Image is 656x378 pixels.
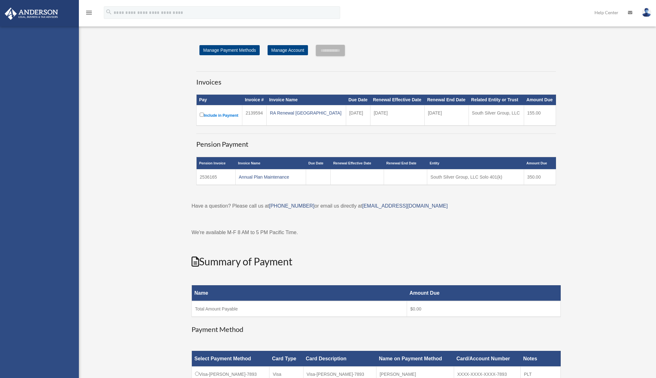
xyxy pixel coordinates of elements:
[346,105,370,126] td: [DATE]
[192,351,269,366] th: Select Payment Method
[376,351,454,366] th: Name on Payment Method
[469,95,524,105] th: Related Entity or Trust
[346,95,370,105] th: Due Date
[196,71,556,87] h3: Invoices
[454,351,520,366] th: Card/Account Number
[197,95,242,105] th: Pay
[524,169,556,185] td: 350.00
[407,285,561,301] th: Amount Due
[331,157,384,169] th: Renewal Effective Date
[407,301,561,317] td: $0.00
[192,255,561,269] h2: Summary of Payment
[267,95,346,105] th: Invoice Name
[196,133,556,149] h3: Pension Payment
[469,105,524,126] td: South Silver Group, LLC
[425,105,469,126] td: [DATE]
[524,95,556,105] th: Amount Due
[85,11,93,16] a: menu
[427,169,524,185] td: South Silver Group, LLC Solo 401(k)
[3,8,60,20] img: Anderson Advisors Platinum Portal
[303,351,376,366] th: Card Description
[384,157,427,169] th: Renewal End Date
[370,95,425,105] th: Renewal Effective Date
[192,202,561,210] p: Have a question? Please call us at or email us directly at
[242,105,267,126] td: 2139594
[242,95,267,105] th: Invoice #
[270,109,342,117] div: RA Renewal [GEOGRAPHIC_DATA]
[268,45,308,55] a: Manage Account
[524,157,556,169] th: Amount Due
[192,325,561,334] h3: Payment Method
[427,157,524,169] th: Entity
[192,285,407,301] th: Name
[200,111,239,119] label: Include in Payment
[235,157,306,169] th: Invoice Name
[524,105,556,126] td: 155.00
[239,174,289,180] a: Annual Plan Maintenance
[362,203,448,209] a: [EMAIL_ADDRESS][DOMAIN_NAME]
[269,351,303,366] th: Card Type
[192,228,561,237] p: We're available M-F 8 AM to 5 PM Pacific Time.
[521,351,561,366] th: Notes
[105,9,112,15] i: search
[642,8,651,17] img: User Pic
[425,95,469,105] th: Renewal End Date
[197,157,236,169] th: Pension Invoice
[200,113,204,117] input: Include in Payment
[199,45,260,55] a: Manage Payment Methods
[192,301,407,317] td: Total Amount Payable
[269,203,314,209] a: [PHONE_NUMBER]
[197,169,236,185] td: 2536165
[370,105,425,126] td: [DATE]
[85,9,93,16] i: menu
[306,157,331,169] th: Due Date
